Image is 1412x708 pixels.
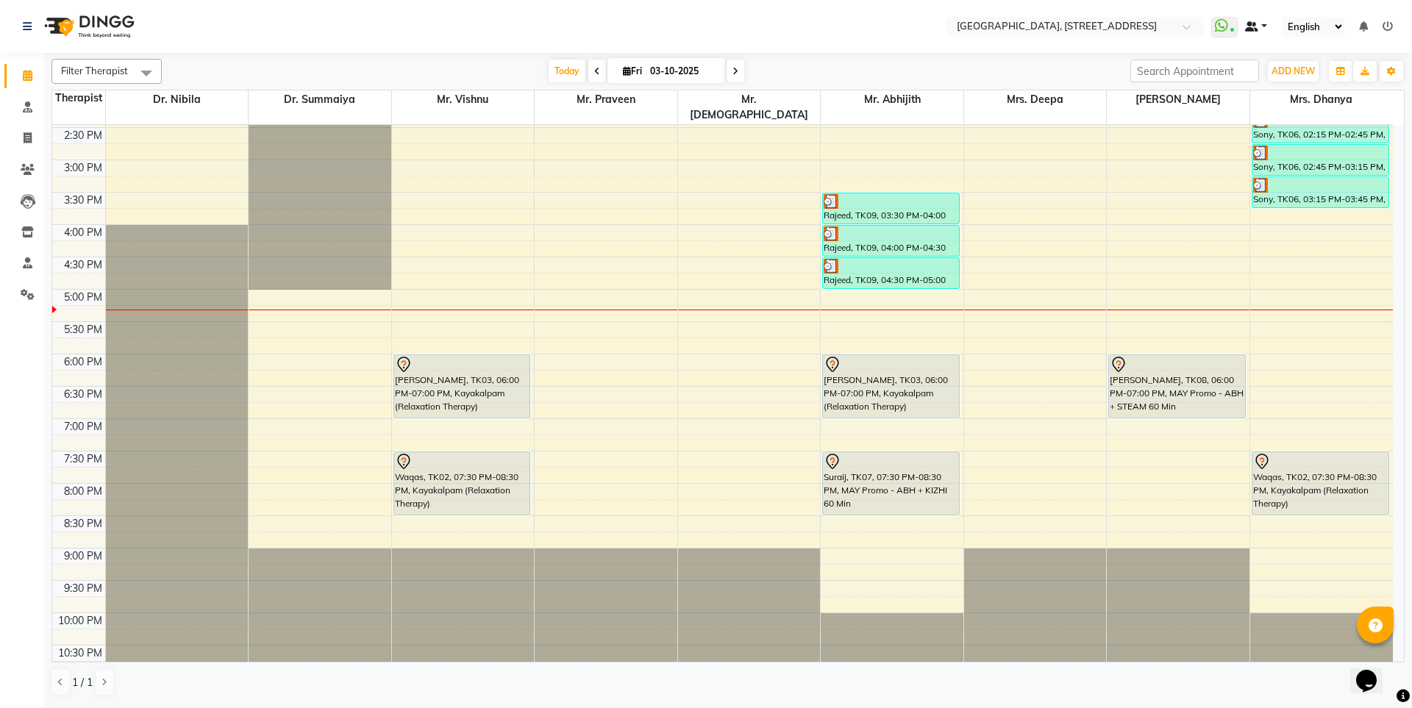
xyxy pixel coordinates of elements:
div: [PERSON_NAME], TK03, 06:00 PM-07:00 PM, Kayakalpam (Relaxation Therapy) [394,355,530,418]
div: Suraij, TK07, 07:30 PM-08:30 PM, MAY Promo - ABH + KIZHI 60 Min [823,452,959,515]
div: Rajeed, TK09, 04:00 PM-04:30 PM, [DATE] -PROMO - KSHEERADHARA 30Min [823,226,959,256]
div: 9:00 PM [61,548,105,564]
button: ADD NEW [1268,61,1319,82]
span: Mr. Abhijith [821,90,963,109]
div: Sony, TK06, 03:15 PM-03:45 PM, [DATE] -PROMO - HEAD & FOOT REFLEXOLOGY 30Min [1252,177,1388,207]
div: 7:00 PM [61,419,105,435]
span: Mr. [DEMOGRAPHIC_DATA] [678,90,821,124]
input: 2025-10-03 [646,60,719,82]
div: 10:30 PM [55,646,105,661]
div: Sony, TK06, 02:15 PM-02:45 PM, [DATE] -PROMO - ABH 30Min [1252,112,1388,143]
img: logo [38,6,138,47]
span: [PERSON_NAME] [1107,90,1249,109]
input: Search Appointment [1130,60,1259,82]
div: 2:30 PM [61,128,105,143]
span: ADD NEW [1272,65,1315,76]
div: Waqas, TK02, 07:30 PM-08:30 PM, Kayakalpam (Relaxation Therapy) [394,452,530,515]
span: Mr. Vishnu [392,90,535,109]
div: 8:00 PM [61,484,105,499]
span: Dr. Summaiya [249,90,391,109]
div: 9:30 PM [61,581,105,596]
div: [PERSON_NAME], TK08, 06:00 PM-07:00 PM, MAY Promo - ABH + STEAM 60 Min [1109,355,1245,418]
div: [PERSON_NAME], TK03, 06:00 PM-07:00 PM, Kayakalpam (Relaxation Therapy) [823,355,959,418]
span: Mrs. Deepa [964,90,1107,109]
div: 4:00 PM [61,225,105,240]
div: Rajeed, TK09, 03:30 PM-04:00 PM, [DATE] -PROMO - ABH 30Min [823,193,959,224]
span: 1 / 1 [72,675,93,690]
div: 7:30 PM [61,451,105,467]
iframe: chat widget [1350,649,1397,693]
span: Mr. Praveen [535,90,677,109]
span: Mrs. Dhanya [1250,90,1393,109]
div: Waqas, TK02, 07:30 PM-08:30 PM, Kayakalpam (Relaxation Therapy) [1252,452,1388,515]
span: Dr. Nibila [106,90,249,109]
div: 4:30 PM [61,257,105,273]
div: 5:30 PM [61,322,105,337]
div: 5:00 PM [61,290,105,305]
div: 6:30 PM [61,387,105,402]
span: Today [549,60,585,82]
div: Rajeed, TK09, 04:30 PM-05:00 PM, [DATE] -PROMO - HEAD & FOOT REFLEXOLOGY 30Min [823,258,959,288]
div: 3:00 PM [61,160,105,176]
div: Sony, TK06, 02:45 PM-03:15 PM, [DATE] -PROMO - KSHEERADHARA 30Min [1252,145,1388,175]
span: Filter Therapist [61,65,128,76]
span: Fri [619,65,646,76]
div: 10:00 PM [55,613,105,629]
div: 6:00 PM [61,354,105,370]
div: 3:30 PM [61,193,105,208]
div: Therapist [52,90,105,106]
div: 8:30 PM [61,516,105,532]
